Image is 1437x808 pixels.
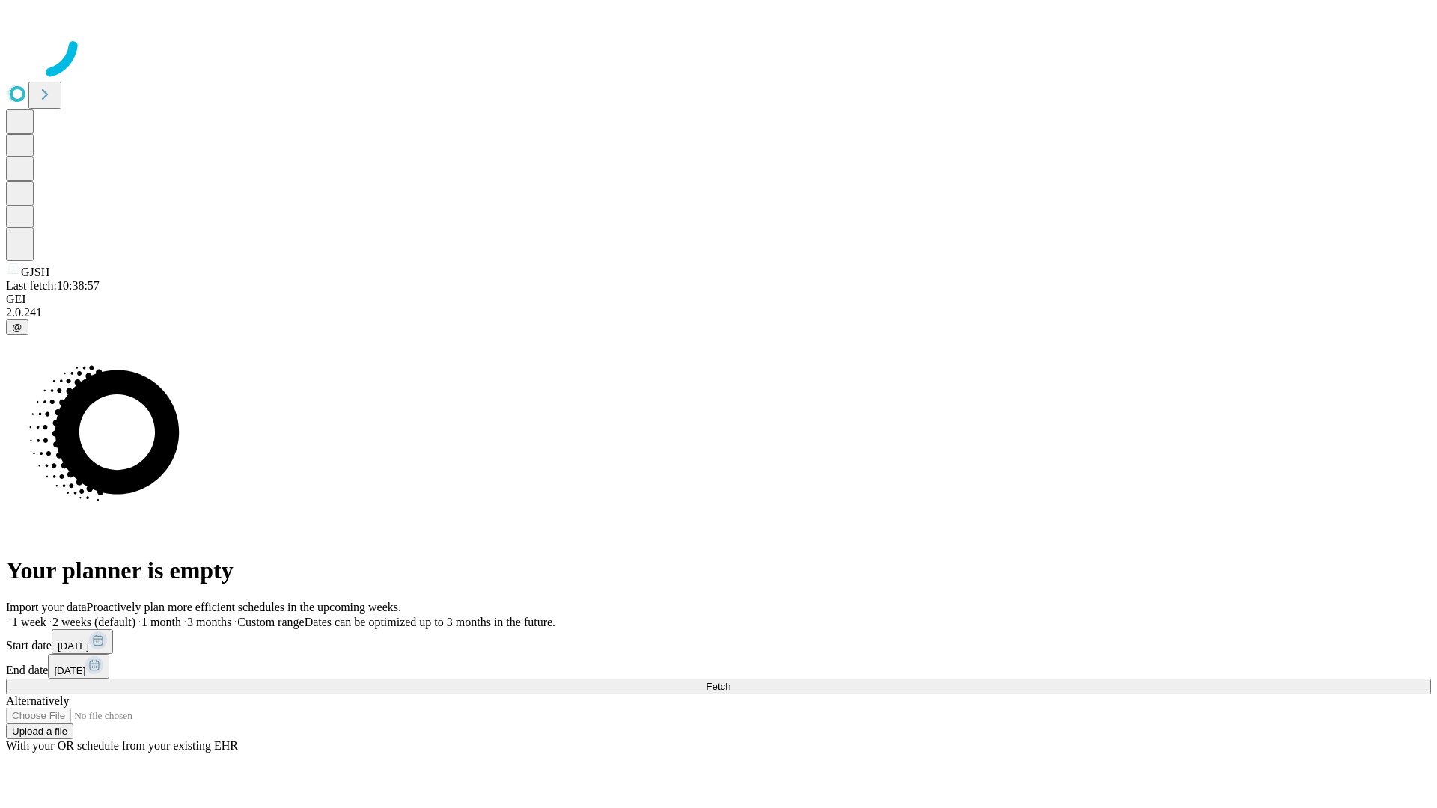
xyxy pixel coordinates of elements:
[6,319,28,335] button: @
[58,640,89,652] span: [DATE]
[6,306,1431,319] div: 2.0.241
[12,616,46,628] span: 1 week
[6,279,100,292] span: Last fetch: 10:38:57
[6,694,69,707] span: Alternatively
[52,629,113,654] button: [DATE]
[48,654,109,679] button: [DATE]
[21,266,49,278] span: GJSH
[87,601,401,613] span: Proactively plan more efficient schedules in the upcoming weeks.
[6,679,1431,694] button: Fetch
[52,616,135,628] span: 2 weeks (default)
[6,601,87,613] span: Import your data
[141,616,181,628] span: 1 month
[6,293,1431,306] div: GEI
[6,654,1431,679] div: End date
[6,723,73,739] button: Upload a file
[305,616,555,628] span: Dates can be optimized up to 3 months in the future.
[706,681,730,692] span: Fetch
[54,665,85,676] span: [DATE]
[12,322,22,333] span: @
[187,616,231,628] span: 3 months
[6,739,238,752] span: With your OR schedule from your existing EHR
[6,557,1431,584] h1: Your planner is empty
[237,616,304,628] span: Custom range
[6,629,1431,654] div: Start date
